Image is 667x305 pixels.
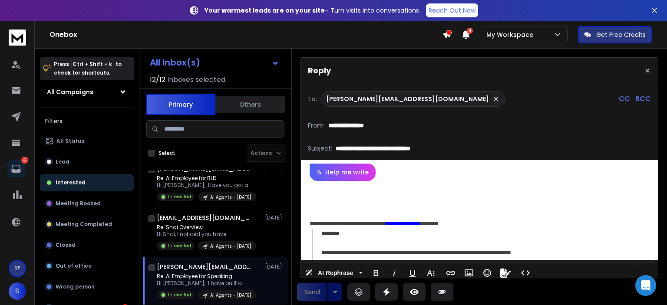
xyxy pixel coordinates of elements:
h3: Inboxes selected [167,75,225,85]
button: Underline (Ctrl+U) [404,264,421,282]
label: Select [158,150,175,157]
p: To: [308,95,317,103]
p: Meeting Completed [56,221,112,228]
button: All Inbox(s) [143,54,286,71]
button: S [9,282,26,300]
button: Primary [146,94,215,115]
p: Hi [PERSON_NAME], Have you got a [157,182,256,189]
button: Meeting Completed [40,216,134,233]
button: Code View [517,264,534,282]
button: Meeting Booked [40,195,134,212]
p: Press to check for shortcuts. [54,60,122,77]
button: AI Rephrase [304,264,364,282]
p: Re: AI Employee for Speaking [157,273,256,280]
p: BCC [635,94,651,104]
img: logo [9,30,26,46]
p: 4 [21,157,28,164]
p: Hi Shai, I noticed you have [157,231,256,238]
button: Others [215,95,285,114]
span: Ctrl + Shift + k [71,59,113,69]
a: Reach Out Now [426,3,478,17]
h1: Onebox [50,30,442,40]
p: Reach Out Now [429,6,475,15]
a: 4 [7,160,25,177]
p: – Turn visits into conversations [205,6,419,15]
p: Hi [PERSON_NAME], I have built a [157,280,256,287]
p: Interested [56,179,86,186]
button: Insert Image (Ctrl+P) [461,264,477,282]
p: Interested [168,243,191,249]
p: AI Agents - [DATE] [210,243,251,249]
h3: Filters [40,115,134,127]
button: All Campaigns [40,83,134,101]
p: Re: AI Employee for BLD [157,175,256,182]
button: All Status [40,132,134,150]
button: Get Free Credits [578,26,652,43]
button: Wrong person [40,278,134,295]
p: CC [619,94,630,104]
p: Interested [168,193,191,200]
p: Re: Shai Overview [157,224,256,231]
p: Lead [56,158,69,165]
p: Get Free Credits [596,30,646,39]
button: Closed [40,236,134,254]
strong: Your warmest leads are on your site [205,6,325,15]
p: [PERSON_NAME][EMAIL_ADDRESS][DOMAIN_NAME] [326,95,489,103]
button: Interested [40,174,134,191]
p: [DATE] [265,263,284,270]
h1: [EMAIL_ADDRESS][DOMAIN_NAME] [157,213,252,222]
h1: All Inbox(s) [150,58,200,67]
button: Help me write [310,164,376,181]
p: Reply [308,65,331,77]
button: More Text [423,264,439,282]
span: 12 / 12 [150,75,165,85]
button: Italic (Ctrl+I) [386,264,403,282]
p: Closed [56,242,76,249]
p: All Status [56,138,84,144]
p: Out of office [56,262,92,269]
p: Meeting Booked [56,200,101,207]
p: AI Agents - [DATE] [210,292,251,298]
div: Open Intercom Messenger [635,275,656,296]
button: Lead [40,153,134,171]
h1: All Campaigns [47,88,93,96]
p: Wrong person [56,283,95,290]
span: 4 [467,28,473,34]
p: AI Agents - [DATE] [210,194,251,200]
span: AI Rephrase [316,269,355,277]
h1: [PERSON_NAME][EMAIL_ADDRESS][DOMAIN_NAME] [157,262,252,271]
button: Signature [497,264,514,282]
button: Emoticons [479,264,495,282]
button: Bold (Ctrl+B) [368,264,384,282]
button: Insert Link (Ctrl+K) [442,264,459,282]
p: [DATE] [265,214,284,221]
p: From: [308,121,325,130]
p: My Workspace [486,30,537,39]
p: Interested [168,292,191,298]
p: Subject: [308,144,332,153]
button: Out of office [40,257,134,275]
